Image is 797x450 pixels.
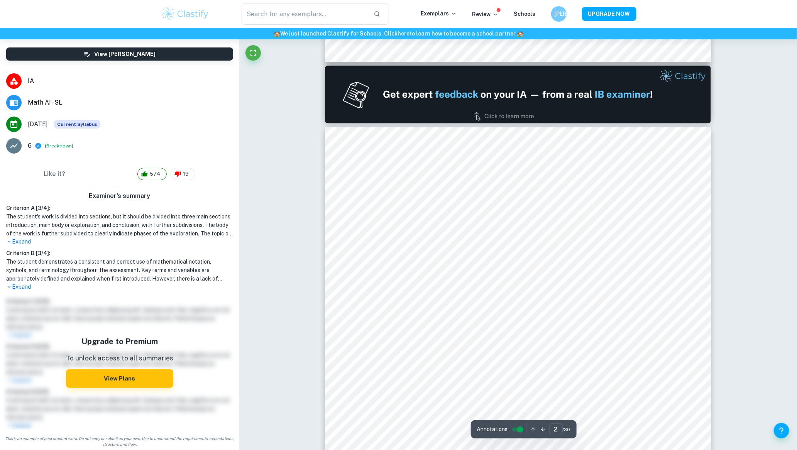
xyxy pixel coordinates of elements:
[3,191,236,201] h6: Examiner's summary
[146,170,164,178] span: 574
[94,50,156,58] h6: View [PERSON_NAME]
[6,47,233,61] button: View [PERSON_NAME]
[66,354,173,364] p: To unlock access to all summaries
[137,168,167,180] div: 574
[551,6,567,22] button: [PERSON_NAME]
[6,249,233,257] h6: Criterion B [ 3 / 4 ]:
[6,204,233,212] h6: Criterion A [ 3 / 4 ]:
[171,168,195,180] div: 19
[6,238,233,246] p: Expand
[28,120,48,129] span: [DATE]
[46,142,72,149] button: Breakdown
[554,10,563,18] h6: [PERSON_NAME]
[44,169,65,179] h6: Like it?
[242,3,368,25] input: Search for any exemplars...
[514,11,536,17] a: Schools
[563,426,570,433] span: / 30
[6,257,233,283] h1: The student demonstrates a consistent and correct use of mathematical notation, symbols, and term...
[421,9,457,18] p: Exemplars
[2,29,795,38] h6: We just launched Clastify for Schools. Click to learn how to become a school partner.
[398,30,409,37] a: here
[582,7,636,21] button: UPGRADE NOW
[28,76,233,86] span: IA
[3,436,236,447] span: This is an example of past student work. Do not copy or submit as your own. Use to understand the...
[477,425,508,433] span: Annotations
[472,10,499,19] p: Review
[161,6,210,22] img: Clastify logo
[28,141,32,151] p: 6
[179,170,193,178] span: 19
[66,369,173,388] button: View Plans
[54,120,100,129] div: This exemplar is based on the current syllabus. Feel free to refer to it for inspiration/ideas wh...
[28,98,233,107] span: Math AI - SL
[774,423,789,438] button: Help and Feedback
[517,30,523,37] span: 🏫
[54,120,100,129] span: Current Syllabus
[274,30,280,37] span: 🏫
[325,66,711,123] img: Ad
[66,336,173,347] h5: Upgrade to Premium
[6,283,233,291] p: Expand
[245,45,261,61] button: Fullscreen
[45,142,73,150] span: ( )
[6,212,233,238] h1: The student's work is divided into sections, but it should be divided into three main sections: i...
